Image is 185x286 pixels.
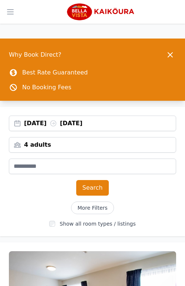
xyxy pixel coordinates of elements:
[24,119,176,128] div: [DATE] [DATE]
[60,221,135,227] label: Show all room types / listings
[9,47,61,62] span: Why Book Direct?
[9,140,176,149] div: 4 adults
[66,3,137,21] img: Bella Vista Kaikoura
[22,83,71,92] p: No Booking Fees
[22,68,88,77] p: Best Rate Guaranteed
[76,180,109,196] button: Search
[71,202,114,214] span: More Filters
